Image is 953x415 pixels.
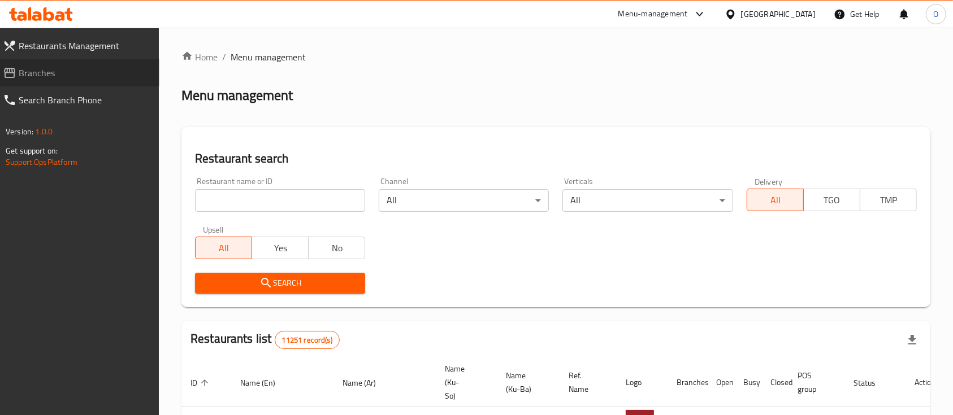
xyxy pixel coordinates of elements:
[747,189,804,211] button: All
[899,326,926,353] div: Export file
[933,8,938,20] span: O
[181,50,218,64] a: Home
[860,189,917,211] button: TMP
[6,143,58,158] span: Get support on:
[222,50,226,64] li: /
[231,50,306,64] span: Menu management
[808,192,856,208] span: TGO
[854,376,890,390] span: Status
[19,66,150,80] span: Branches
[195,273,365,294] button: Search
[257,240,304,256] span: Yes
[19,39,150,53] span: Restaurants Management
[506,369,546,396] span: Name (Ku-Ba)
[195,189,365,212] input: Search for restaurant name or ID..
[562,189,733,212] div: All
[6,155,77,169] a: Support.OpsPlatform
[734,359,761,407] th: Busy
[761,359,789,407] th: Closed
[275,335,339,346] span: 11251 record(s)
[240,376,290,390] span: Name (En)
[906,359,945,407] th: Action
[668,359,707,407] th: Branches
[865,192,912,208] span: TMP
[6,124,33,139] span: Version:
[618,7,688,21] div: Menu-management
[181,50,930,64] nav: breadcrumb
[181,86,293,104] h2: Menu management
[617,359,668,407] th: Logo
[200,240,248,256] span: All
[379,189,549,212] div: All
[19,93,150,107] span: Search Branch Phone
[190,376,212,390] span: ID
[755,177,783,185] label: Delivery
[308,237,365,259] button: No
[741,8,816,20] div: [GEOGRAPHIC_DATA]
[343,376,391,390] span: Name (Ar)
[203,225,224,233] label: Upsell
[204,276,356,290] span: Search
[190,330,340,349] h2: Restaurants list
[798,369,831,396] span: POS group
[313,240,361,256] span: No
[445,362,483,403] span: Name (Ku-So)
[252,237,309,259] button: Yes
[569,369,603,396] span: Ref. Name
[275,331,340,349] div: Total records count
[35,124,53,139] span: 1.0.0
[195,150,917,167] h2: Restaurant search
[803,189,860,211] button: TGO
[752,192,799,208] span: All
[195,237,252,259] button: All
[707,359,734,407] th: Open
